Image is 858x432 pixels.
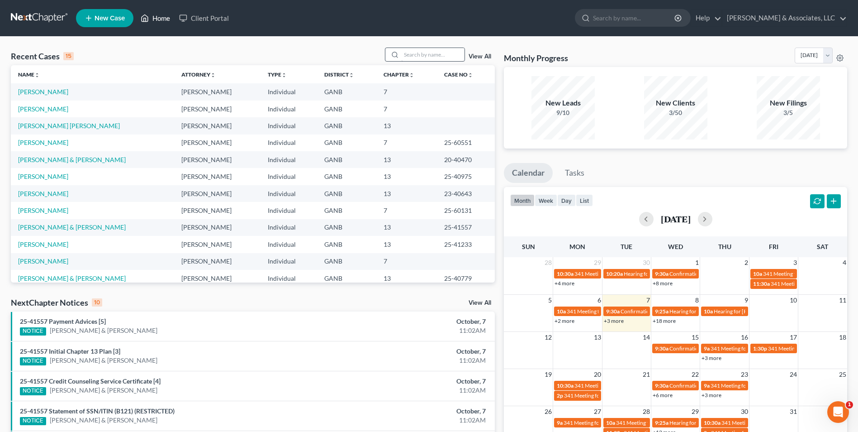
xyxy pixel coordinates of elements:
span: Confirmation Hearing for [PERSON_NAME] [621,308,724,315]
h2: [DATE] [661,214,691,224]
iframe: Intercom live chat [827,401,849,423]
a: [PERSON_NAME] [18,206,68,214]
span: 9a [704,345,710,352]
span: 11:30a [753,280,770,287]
td: [PERSON_NAME] [174,236,261,253]
a: [PERSON_NAME] & [PERSON_NAME] [50,386,157,395]
div: NOTICE [20,357,46,365]
td: Individual [261,236,318,253]
td: 7 [376,101,437,117]
a: [PERSON_NAME] & [PERSON_NAME] [18,156,126,163]
a: +8 more [653,280,673,287]
a: [PERSON_NAME] & Associates, LLC [722,10,847,26]
td: 7 [376,83,437,100]
td: GANB [317,117,376,134]
td: [PERSON_NAME] [174,134,261,151]
a: Tasks [557,163,593,183]
td: 7 [376,202,437,219]
div: Recent Cases [11,51,74,62]
td: [PERSON_NAME] [174,253,261,270]
span: 10:30a [704,419,721,426]
td: 23-40643 [437,185,495,202]
td: Individual [261,168,318,185]
a: View All [469,53,491,60]
td: GANB [317,219,376,236]
span: 21 [642,369,651,380]
span: 14 [642,332,651,343]
span: 9 [744,295,749,306]
span: Hearing for [PERSON_NAME] [624,270,694,277]
td: Individual [261,253,318,270]
a: [PERSON_NAME] [18,190,68,197]
i: unfold_more [34,72,40,78]
td: 25-40779 [437,270,495,287]
span: Fri [769,243,778,250]
div: NOTICE [20,327,46,336]
td: [PERSON_NAME] [174,101,261,117]
a: [PERSON_NAME] [18,139,68,146]
span: 13 [593,332,602,343]
a: +3 more [604,317,624,324]
span: 12 [544,332,553,343]
span: Mon [569,243,585,250]
i: unfold_more [349,72,354,78]
span: 10a [557,308,566,315]
td: 13 [376,219,437,236]
button: list [576,194,593,206]
td: [PERSON_NAME] [174,117,261,134]
span: 24 [789,369,798,380]
div: 3/50 [644,108,707,117]
td: Individual [261,101,318,117]
td: [PERSON_NAME] [174,202,261,219]
a: [PERSON_NAME] [18,240,68,248]
span: 17 [789,332,798,343]
a: +3 more [702,355,721,361]
td: 20-40470 [437,151,495,168]
div: NextChapter Notices [11,297,102,308]
a: Home [136,10,175,26]
a: [PERSON_NAME] [18,173,68,180]
a: [PERSON_NAME] [18,257,68,265]
span: 6 [597,295,602,306]
span: 341 Meeting for [PERSON_NAME] [567,308,648,315]
td: GANB [317,236,376,253]
td: [PERSON_NAME] [174,185,261,202]
div: October, 7 [337,317,486,326]
span: 9:30a [655,270,668,277]
td: 13 [376,151,437,168]
td: GANB [317,270,376,287]
span: 10:30a [557,382,574,389]
td: Individual [261,270,318,287]
div: New Clients [644,98,707,108]
span: 10a [606,419,615,426]
span: 341 Meeting for [PERSON_NAME] [616,419,697,426]
td: 25-41557 [437,219,495,236]
a: Typeunfold_more [268,71,287,78]
span: Hearing for [PERSON_NAME] [714,308,784,315]
span: 25 [838,369,847,380]
span: 1 [846,401,853,408]
td: 13 [376,185,437,202]
td: GANB [317,83,376,100]
span: Sun [522,243,535,250]
a: [PERSON_NAME] [PERSON_NAME] [18,122,120,130]
span: 18 [838,332,847,343]
span: 15 [691,332,700,343]
span: 10a [753,270,762,277]
span: 5 [547,295,553,306]
td: 25-41233 [437,236,495,253]
span: 3 [792,257,798,268]
span: 10 [789,295,798,306]
a: Attorneyunfold_more [181,71,216,78]
div: New Filings [757,98,820,108]
a: +4 more [555,280,574,287]
div: 11:02AM [337,416,486,425]
a: Calendar [504,163,553,183]
span: Sat [817,243,828,250]
td: GANB [317,151,376,168]
span: 9:30a [606,308,620,315]
span: 26 [544,406,553,417]
span: 23 [740,369,749,380]
a: +2 more [555,317,574,324]
button: day [557,194,576,206]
